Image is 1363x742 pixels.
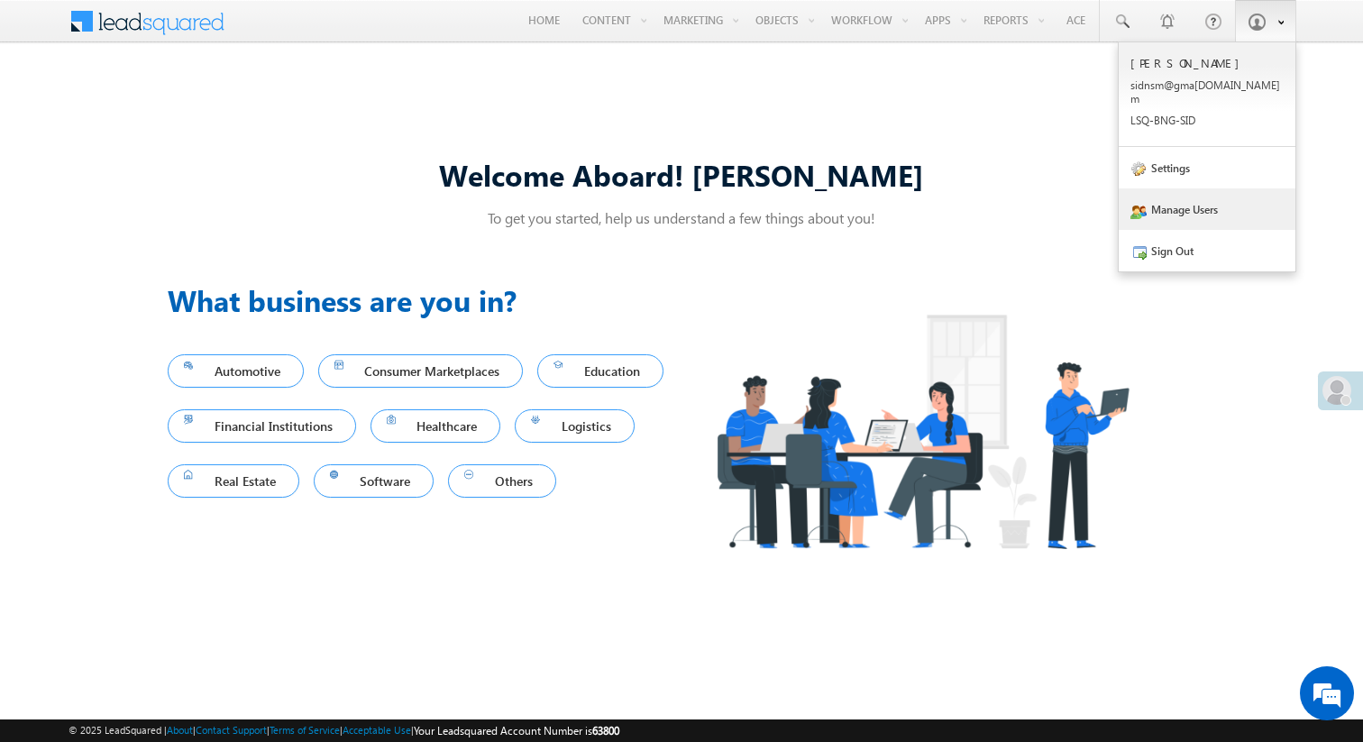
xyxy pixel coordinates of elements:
[1130,114,1284,127] p: LSQ-B NG-SI D
[334,359,508,383] span: Consumer Marketplaces
[184,414,340,438] span: Financial Institutions
[1130,55,1284,70] p: [PERSON_NAME]
[531,414,618,438] span: Logistics
[168,279,681,322] h3: What business are you in?
[1119,42,1295,147] a: [PERSON_NAME] sidnsm@gma[DOMAIN_NAME]m LSQ-BNG-SID
[1119,147,1295,188] a: Settings
[184,469,283,493] span: Real Estate
[1119,188,1295,230] a: Manage Users
[553,359,647,383] span: Education
[387,414,485,438] span: Healthcare
[184,359,288,383] span: Automotive
[414,724,619,737] span: Your Leadsquared Account Number is
[168,208,1195,227] p: To get you started, help us understand a few things about you!
[592,724,619,737] span: 63800
[270,724,340,736] a: Terms of Service
[681,279,1163,584] img: Industry.png
[1130,78,1284,105] p: sidns m@gma [DOMAIN_NAME] m
[196,724,267,736] a: Contact Support
[330,469,418,493] span: Software
[1119,230,1295,271] a: Sign Out
[168,155,1195,194] div: Welcome Aboard! [PERSON_NAME]
[343,724,411,736] a: Acceptable Use
[167,724,193,736] a: About
[69,722,619,739] span: © 2025 LeadSquared | | | | |
[464,469,540,493] span: Others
